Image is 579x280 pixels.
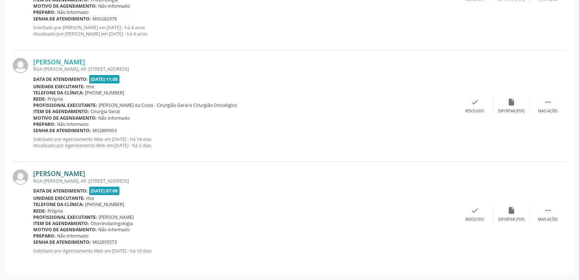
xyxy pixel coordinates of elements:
[33,136,457,149] p: Solicitado por Agendamento Web em [DATE] - há 14 dias Atualizado por Agendamento Web em [DATE] - ...
[33,96,46,102] b: Rede:
[465,217,484,222] div: Resolvido
[99,102,237,108] span: [PERSON_NAME] da Costa - Cirurgião Geral e Cirurgião Oncológico
[33,58,85,66] a: [PERSON_NAME]
[33,83,85,90] b: Unidade executante:
[57,121,88,127] span: Não informado
[544,206,552,214] i: 
[91,108,120,115] span: Cirurgia Geral
[98,227,130,233] span: Não informado
[99,214,134,220] span: [PERSON_NAME]
[33,178,457,184] div: RUA [PERSON_NAME], AP. [STREET_ADDRESS]
[33,233,56,239] b: Preparo:
[507,98,515,106] i: insert_drive_file
[33,169,85,178] a: [PERSON_NAME]
[33,127,91,134] b: Senha de atendimento:
[47,96,63,102] span: Própria
[98,3,130,9] span: Não informado
[33,248,457,254] p: Solicitado por Agendamento Web em [DATE] - há 10 dias
[33,208,46,214] b: Rede:
[33,227,97,233] b: Motivo de agendamento:
[498,109,525,114] div: Exportar (PDF)
[33,239,91,245] b: Senha de atendimento:
[33,201,84,208] b: Telefone da clínica:
[33,3,97,9] b: Motivo de agendamento:
[538,217,558,222] div: Mais ações
[33,220,89,227] b: Item de agendamento:
[89,187,120,195] span: [DATE] 07:00
[33,188,88,194] b: Data de atendimento:
[86,83,94,90] span: Hse
[33,214,97,220] b: Profissional executante:
[507,206,515,214] i: insert_drive_file
[85,90,124,96] span: [PHONE_NUMBER]
[47,208,63,214] span: Própria
[33,102,97,108] b: Profissional executante:
[85,201,124,208] span: [PHONE_NUMBER]
[33,16,91,22] b: Senha de atendimento:
[98,115,130,121] span: Não informado
[33,195,85,201] b: Unidade executante:
[471,206,479,214] i: check
[92,127,117,134] span: M02889003
[33,121,56,127] b: Preparo:
[33,66,457,72] div: RUA [PERSON_NAME], AP. [STREET_ADDRESS]
[33,90,84,96] b: Telefone da clínica:
[91,220,133,227] span: Otorrinolaringologia
[89,75,120,83] span: [DATE] 11:00
[86,195,94,201] span: Hse
[13,169,28,185] img: img
[471,98,479,106] i: check
[544,98,552,106] i: 
[538,109,558,114] div: Mais ações
[33,115,97,121] b: Motivo de agendamento:
[57,233,88,239] span: Não informado
[57,9,88,15] span: Não informado
[465,109,484,114] div: Resolvido
[33,9,56,15] b: Preparo:
[92,239,117,245] span: M02895573
[92,16,117,22] span: M00282978
[13,58,28,73] img: img
[33,76,88,82] b: Data de atendimento:
[33,25,457,37] p: Solicitado por [PERSON_NAME] em [DATE] - há 4 anos Atualizado por [PERSON_NAME] em [DATE] - há 4 ...
[498,217,525,222] div: Exportar (PDF)
[33,108,89,115] b: Item de agendamento:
